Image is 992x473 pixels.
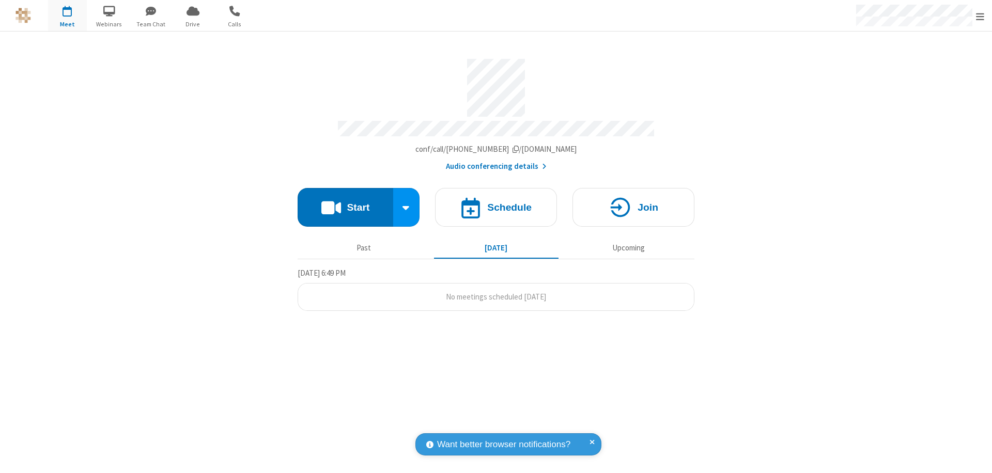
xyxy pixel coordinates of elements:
[298,268,346,278] span: [DATE] 6:49 PM
[487,202,532,212] h4: Schedule
[174,20,212,29] span: Drive
[966,446,984,466] iframe: Chat
[298,267,694,311] section: Today's Meetings
[215,20,254,29] span: Calls
[90,20,129,29] span: Webinars
[132,20,171,29] span: Team Chat
[435,188,557,227] button: Schedule
[347,202,369,212] h4: Start
[446,161,547,172] button: Audio conferencing details
[572,188,694,227] button: Join
[302,238,426,258] button: Past
[298,51,694,172] section: Account details
[638,202,658,212] h4: Join
[434,238,559,258] button: [DATE]
[415,144,577,155] button: Copy my meeting room linkCopy my meeting room link
[566,238,691,258] button: Upcoming
[437,438,570,451] span: Want better browser notifications?
[48,20,87,29] span: Meet
[393,188,420,227] div: Start conference options
[415,144,577,154] span: Copy my meeting room link
[298,188,393,227] button: Start
[16,8,31,23] img: QA Selenium DO NOT DELETE OR CHANGE
[446,292,546,302] span: No meetings scheduled [DATE]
